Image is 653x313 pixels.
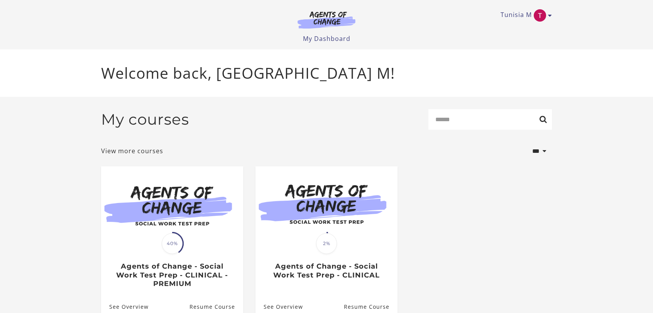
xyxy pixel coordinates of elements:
a: My Dashboard [303,34,350,43]
h3: Agents of Change - Social Work Test Prep - CLINICAL - PREMIUM [109,262,235,288]
span: 2% [316,233,337,254]
img: Agents of Change Logo [289,11,364,29]
a: View more courses [101,146,163,156]
p: Welcome back, [GEOGRAPHIC_DATA] M! [101,62,552,85]
a: Toggle menu [501,9,548,22]
span: 40% [162,233,183,254]
h2: My courses [101,110,189,129]
h3: Agents of Change - Social Work Test Prep - CLINICAL [264,262,389,279]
